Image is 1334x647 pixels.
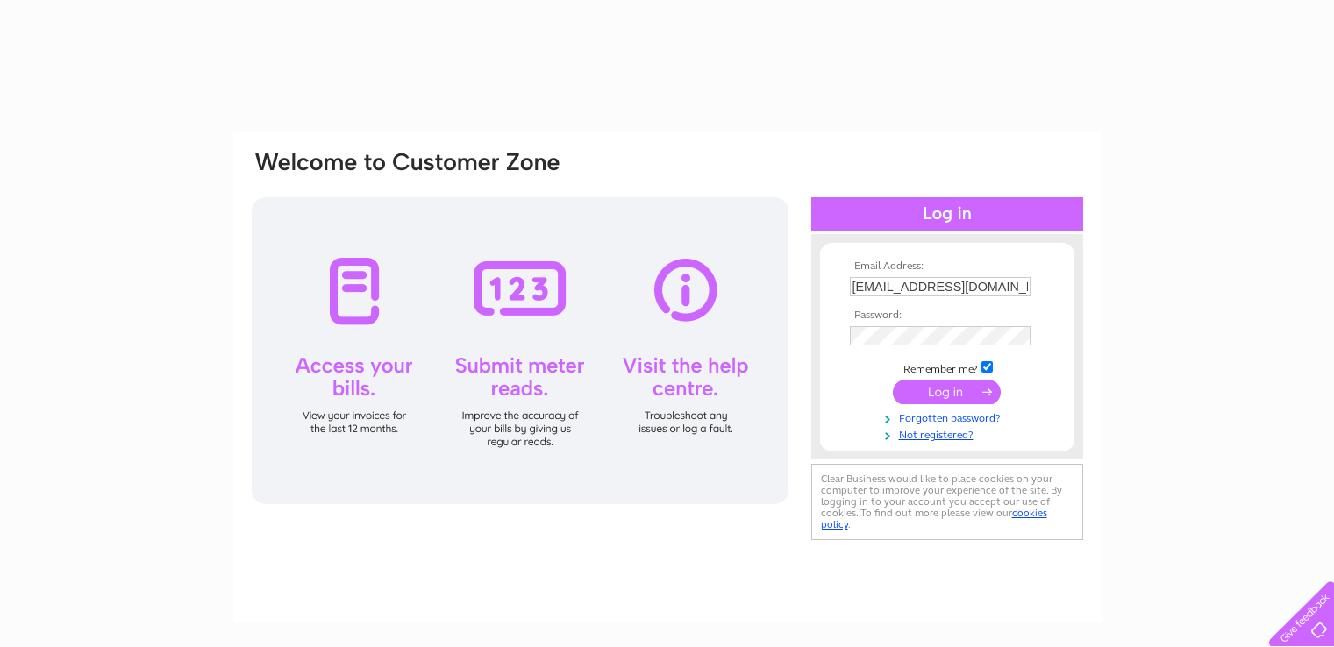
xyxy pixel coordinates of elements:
a: Forgotten password? [850,409,1049,425]
a: Not registered? [850,425,1049,442]
th: Password: [845,309,1049,322]
th: Email Address: [845,260,1049,273]
div: Clear Business would like to place cookies on your computer to improve your experience of the sit... [811,464,1083,540]
input: Submit [893,380,1001,404]
td: Remember me? [845,359,1049,376]
a: cookies policy [821,507,1047,530]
